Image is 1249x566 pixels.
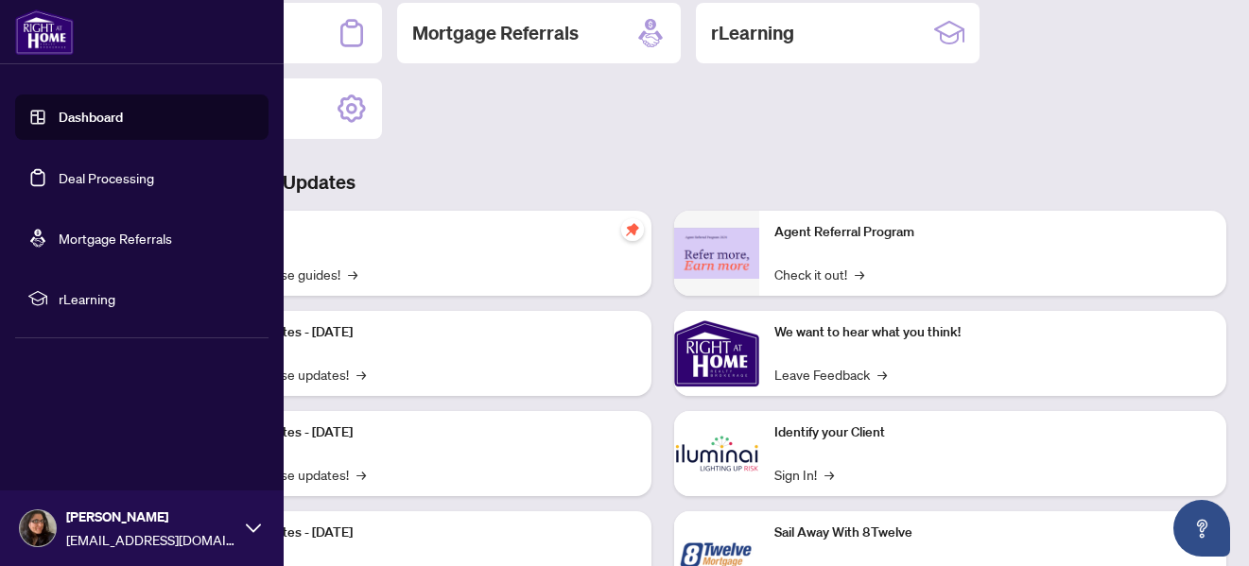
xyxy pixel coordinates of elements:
h2: Mortgage Referrals [412,20,579,46]
span: → [877,364,887,385]
span: → [824,464,834,485]
p: Self-Help [199,222,636,243]
span: → [356,464,366,485]
a: Mortgage Referrals [59,230,172,247]
img: Profile Icon [20,510,56,546]
a: Leave Feedback→ [774,364,887,385]
p: Agent Referral Program [774,222,1212,243]
p: Platform Updates - [DATE] [199,422,636,443]
span: rLearning [59,288,255,309]
p: Platform Updates - [DATE] [199,322,636,343]
img: logo [15,9,74,55]
span: [PERSON_NAME] [66,506,236,527]
p: Platform Updates - [DATE] [199,523,636,543]
span: → [356,364,366,385]
p: Sail Away With 8Twelve [774,523,1212,543]
span: → [855,264,864,284]
span: pushpin [621,218,644,241]
a: Deal Processing [59,169,154,186]
span: [EMAIL_ADDRESS][DOMAIN_NAME] [66,529,236,550]
p: Identify your Client [774,422,1212,443]
img: Identify your Client [674,411,759,496]
span: → [348,264,357,284]
img: Agent Referral Program [674,228,759,280]
img: We want to hear what you think! [674,311,759,396]
h3: Brokerage & Industry Updates [98,169,1226,196]
a: Sign In!→ [774,464,834,485]
p: We want to hear what you think! [774,322,1212,343]
a: Dashboard [59,109,123,126]
a: Check it out!→ [774,264,864,284]
h2: rLearning [711,20,794,46]
button: Open asap [1173,500,1230,557]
